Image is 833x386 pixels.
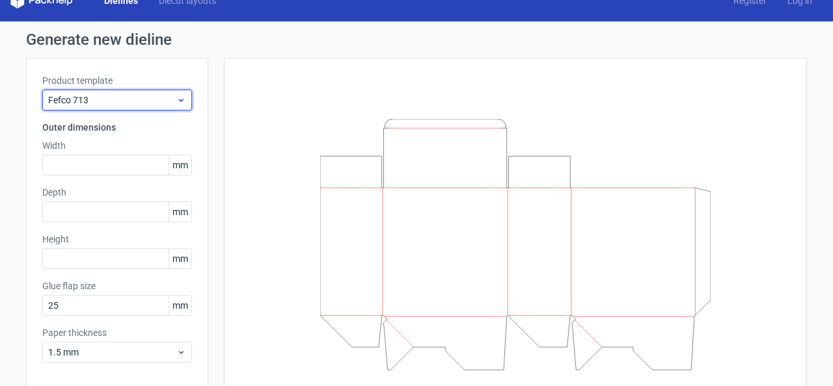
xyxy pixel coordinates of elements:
[42,279,192,292] label: Glue flap size
[42,139,192,152] label: Width
[42,74,192,87] label: Product template
[42,233,192,246] label: Height
[42,326,192,339] label: Paper thickness
[169,202,191,222] span: mm
[48,94,176,107] span: Fefco 713
[42,186,192,199] label: Depth
[169,249,191,268] span: mm
[169,296,191,315] span: mm
[26,32,807,47] h1: Generate new dieline
[42,121,192,134] h3: Outer dimensions
[48,346,176,359] span: 1.5 mm
[169,155,191,175] span: mm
